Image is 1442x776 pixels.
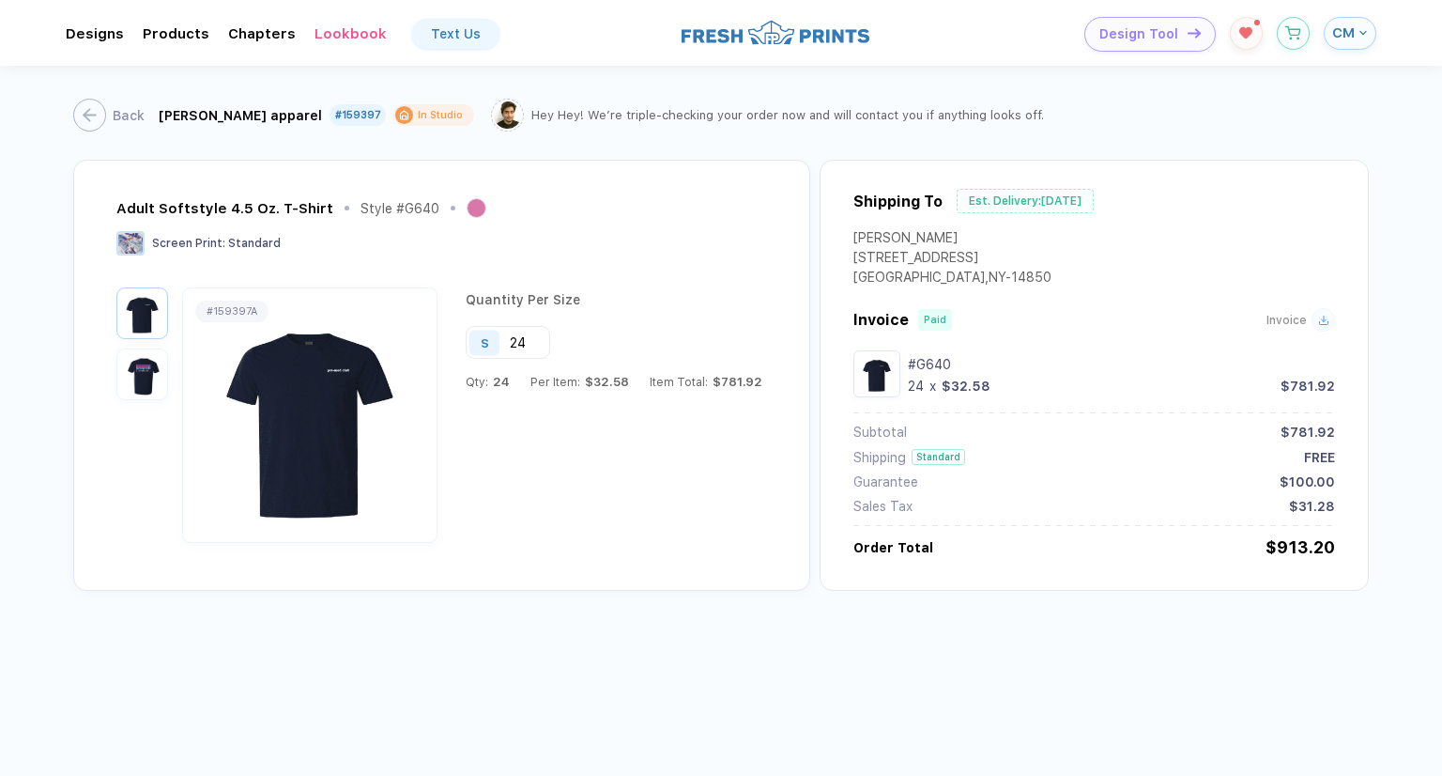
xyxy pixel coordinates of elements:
[853,450,906,465] div: Shipping
[650,375,762,389] div: Item Total:
[682,18,869,47] img: logo
[1281,379,1335,394] div: $781.92
[360,201,439,216] div: Style # G640
[1254,20,1260,25] sup: 1
[580,375,629,389] span: $32.58
[942,379,990,394] div: $32.58
[314,25,387,42] div: LookbookToggle dropdown menu chapters
[924,314,946,326] div: Paid
[1289,499,1335,514] div: $31.28
[1324,17,1376,50] button: CM
[121,292,163,334] img: 1756736923584ylzuc_nt_front.png
[853,193,943,210] div: Shipping To
[412,19,499,49] a: Text Us
[908,357,1335,372] div: #G640
[152,237,225,250] span: Screen Print :
[481,335,489,349] div: S
[1188,28,1201,39] img: icon
[1084,17,1216,52] button: Design Toolicon
[853,230,1051,250] div: [PERSON_NAME]
[466,375,510,389] div: Qty:
[1266,537,1335,557] div: $913.20
[116,200,333,217] div: Adult Softstyle 4.5 Oz. T-Shirt
[853,270,1051,289] div: [GEOGRAPHIC_DATA] , NY - 14850
[466,292,762,326] div: Quantity Per Size
[1280,474,1335,489] div: $100.00
[853,425,907,440] div: Subtotal
[853,474,918,489] div: Guarantee
[1281,425,1335,440] div: $781.92
[531,108,1044,122] div: Hey Hey! We’re triple-checking your order now and will contact you if anything looks off.
[207,305,257,318] div: # 159397A
[143,25,209,42] div: ProductsToggle dropdown menu
[73,99,145,132] button: Back
[228,237,281,250] span: Standard
[1266,314,1307,327] span: Invoice
[431,26,481,41] div: Text Us
[1304,450,1335,465] div: FREE
[858,355,896,393] img: 1756736923584ylzuc_nt_front.png
[113,108,145,123] div: Back
[853,499,913,514] div: Sales Tax
[908,379,924,394] div: 24
[159,108,322,123] div: [PERSON_NAME] apparel
[708,375,762,389] span: $781.92
[853,540,933,555] div: Order Total
[1332,24,1355,41] span: CM
[116,231,145,256] img: Screen Print
[488,375,510,389] span: 24
[121,353,163,396] img: 1756736923584yzrdz_nt_back.png
[66,25,124,42] div: DesignsToggle dropdown menu
[494,101,521,129] img: Tariq.png
[228,25,296,42] div: ChaptersToggle dropdown menu chapters
[928,379,938,394] div: x
[853,311,909,329] span: Invoice
[418,108,463,122] div: In Studio
[188,305,432,525] img: 1756736923584ylzuc_nt_front.png
[314,25,387,42] div: Lookbook
[335,109,380,121] div: #159397
[853,250,1051,270] div: [STREET_ADDRESS]
[912,449,965,465] div: Standard
[530,375,629,389] div: Per Item:
[957,189,1094,213] div: Est. Delivery: [DATE]
[1099,26,1178,42] span: Design Tool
